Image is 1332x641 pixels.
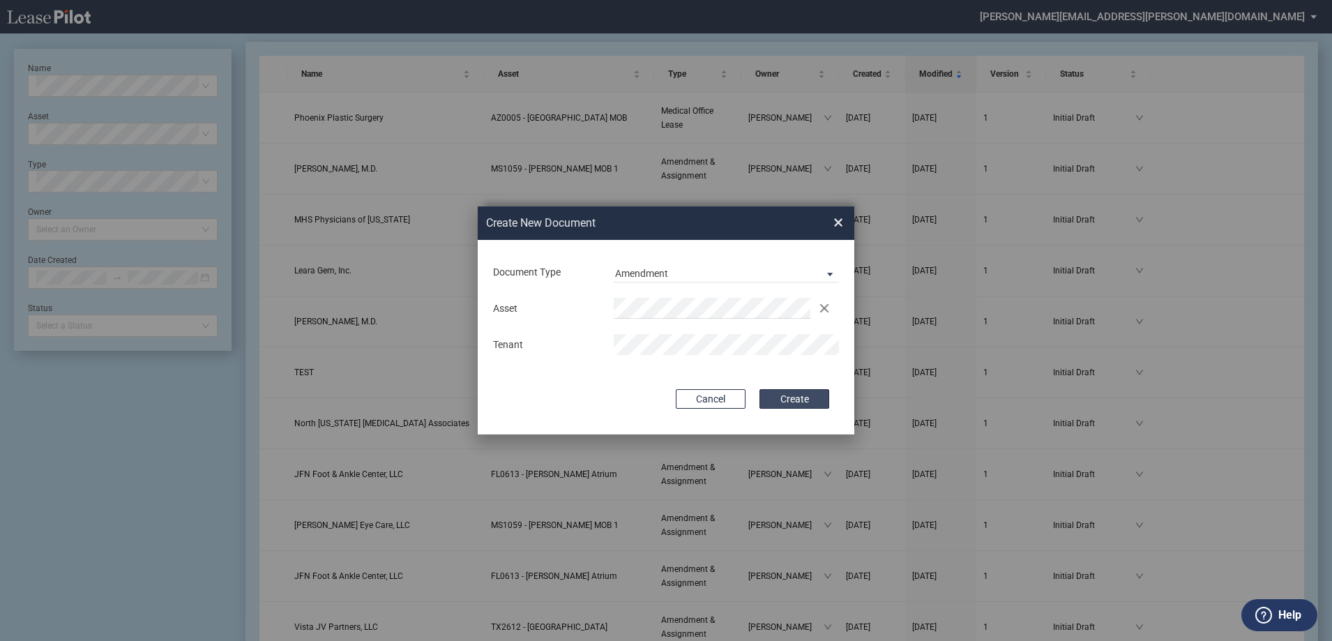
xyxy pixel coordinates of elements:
md-select: Document Type: Amendment [614,262,839,282]
button: Cancel [676,389,746,409]
div: Asset [485,302,605,316]
div: Document Type [485,266,605,280]
div: Tenant [485,338,605,352]
label: Help [1278,606,1301,624]
div: Amendment [615,268,668,279]
md-dialog: Create New ... [478,206,854,435]
span: × [833,211,843,234]
button: Create [759,389,829,409]
h2: Create New Document [486,216,783,231]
